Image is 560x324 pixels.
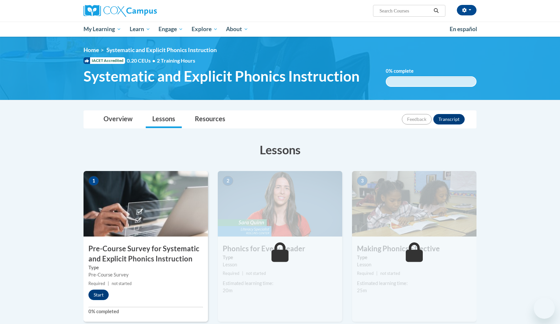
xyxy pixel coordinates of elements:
a: Lessons [146,111,182,128]
img: Cox Campus [84,5,157,17]
span: Systematic and Explicit Phonics Instruction [84,67,360,85]
span: | [108,281,109,286]
span: not started [112,281,132,286]
img: Course Image [352,171,476,237]
a: Cox Campus [84,5,208,17]
span: Required [357,271,374,276]
span: Explore [192,25,218,33]
div: Lesson [357,261,472,268]
span: 25m [357,288,367,293]
span: Engage [159,25,183,33]
button: Search [431,7,441,15]
span: About [226,25,248,33]
span: Learn [130,25,150,33]
span: not started [246,271,266,276]
button: Transcript [433,114,465,124]
span: 2 Training Hours [157,57,195,64]
h3: Pre-Course Survey for Systematic and Explicit Phonics Instruction [84,244,208,264]
a: Home [84,47,99,53]
span: not started [380,271,400,276]
div: Estimated learning time: [357,280,472,287]
a: En español [445,22,481,36]
label: % complete [386,67,423,75]
span: IACET Accredited [84,57,125,64]
a: About [222,22,253,37]
h3: Making Phonics Effective [352,244,476,254]
label: Type [357,254,472,261]
span: • [152,57,155,64]
span: 2 [223,176,233,186]
span: My Learning [84,25,121,33]
span: 20m [223,288,233,293]
button: Start [88,290,109,300]
div: Lesson [223,261,337,268]
h3: Phonics for Every Reader [218,244,342,254]
span: 0 [386,68,389,74]
button: Account Settings [457,5,476,15]
a: Engage [154,22,187,37]
span: En español [450,26,477,32]
a: Explore [187,22,222,37]
span: 0.20 CEUs [127,57,157,64]
a: My Learning [79,22,125,37]
span: Required [88,281,105,286]
label: Type [88,264,203,271]
label: Type [223,254,337,261]
span: | [242,271,243,276]
span: 1 [88,176,99,186]
div: Pre-Course Survey [88,271,203,278]
div: Main menu [74,22,486,37]
img: Course Image [84,171,208,237]
input: Search Courses [379,7,431,15]
a: Learn [125,22,155,37]
span: | [376,271,378,276]
span: Required [223,271,239,276]
img: Course Image [218,171,342,237]
button: Feedback [402,114,432,124]
a: Resources [188,111,232,128]
span: Systematic and Explicit Phonics Instruction [106,47,217,53]
h3: Lessons [84,142,476,158]
a: Overview [97,111,139,128]
div: Estimated learning time: [223,280,337,287]
span: 3 [357,176,367,186]
iframe: Button to launch messaging window [534,298,555,319]
label: 0% completed [88,308,203,315]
